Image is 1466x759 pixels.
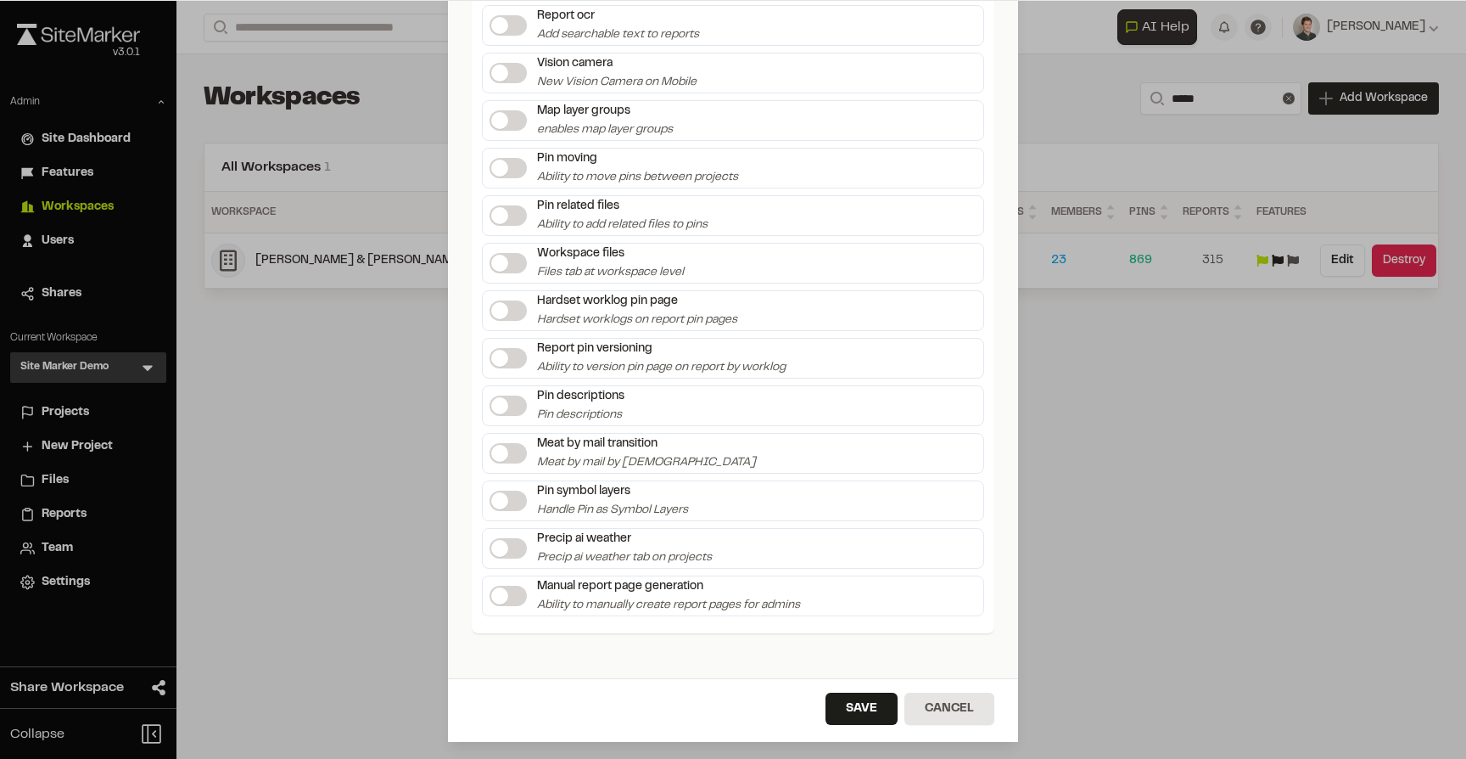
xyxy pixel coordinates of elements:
[537,482,688,501] p: Pin symbol layers
[537,435,756,453] p: Meat by mail transition
[537,530,712,548] p: Precip ai weather
[537,245,684,263] p: Workspace files
[904,693,994,725] button: Cancel
[537,548,712,567] p: Precip ai weather tab on projects
[537,577,800,596] p: Manual report page generation
[537,501,688,520] p: Handle Pin as Symbol Layers
[537,406,624,424] p: Pin descriptions
[537,168,738,187] p: Ability to move pins between projects
[537,340,786,358] p: Report pin versioning
[537,311,737,329] p: Hardset worklogs on report pin pages
[537,263,684,282] p: Files tab at workspace level
[537,102,673,121] p: Map layer groups
[537,121,673,139] p: enables map layer groups
[537,453,756,472] p: Meat by mail by [DEMOGRAPHIC_DATA]
[825,693,898,725] button: Save
[537,358,786,377] p: Ability to version pin page on report by worklog
[537,197,708,216] p: Pin related files
[537,54,697,73] p: Vision camera
[537,216,708,234] p: Ability to add related files to pins
[537,25,699,44] p: Add searchable text to reports
[537,149,738,168] p: Pin moving
[537,387,624,406] p: Pin descriptions
[537,292,737,311] p: Hardset worklog pin page
[537,73,697,92] p: New Vision Camera on Mobile
[537,7,699,25] p: Report ocr
[537,596,800,615] p: Ability to manually create report pages for admins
